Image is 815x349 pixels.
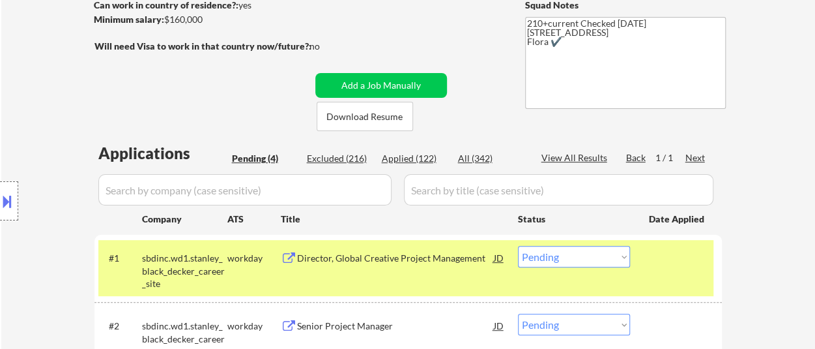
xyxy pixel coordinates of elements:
[626,151,647,164] div: Back
[493,314,506,337] div: JD
[649,213,706,226] div: Date Applied
[307,152,372,165] div: Excluded (216)
[94,13,311,26] div: $160,000
[227,252,281,265] div: workday
[227,320,281,333] div: workday
[382,152,447,165] div: Applied (122)
[493,246,506,269] div: JD
[94,14,164,25] strong: Minimum salary:
[309,40,347,53] div: no
[227,213,281,226] div: ATS
[458,152,523,165] div: All (342)
[297,252,494,265] div: Director, Global Creative Project Management
[281,213,506,226] div: Title
[655,151,685,164] div: 1 / 1
[541,151,611,164] div: View All Results
[297,320,494,333] div: Senior Project Manager
[94,40,311,52] strong: Will need Visa to work in that country now/future?:
[404,174,713,205] input: Search by title (case sensitive)
[98,174,392,205] input: Search by company (case sensitive)
[317,102,413,131] button: Download Resume
[315,73,447,98] button: Add a Job Manually
[685,151,706,164] div: Next
[518,207,630,230] div: Status
[232,152,297,165] div: Pending (4)
[109,320,132,333] div: #2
